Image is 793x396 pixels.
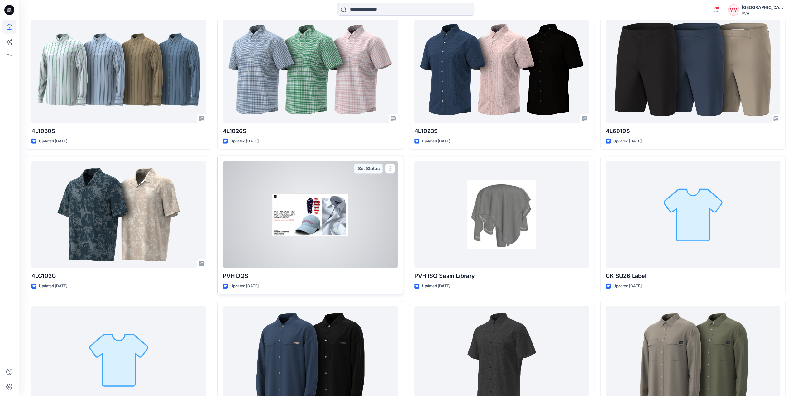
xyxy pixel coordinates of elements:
[414,161,589,268] a: PVH ISO Seam Library
[414,127,589,136] p: 4L1023S
[606,272,780,280] p: CK SU26 Label
[742,4,785,11] div: [GEOGRAPHIC_DATA][PERSON_NAME][GEOGRAPHIC_DATA]
[414,272,589,280] p: PVH ISO Seam Library
[742,11,785,16] div: PVH
[422,138,450,145] p: Updated [DATE]
[223,127,397,136] p: 4L1026S
[31,16,206,123] a: 4L1030S
[422,283,450,289] p: Updated [DATE]
[31,272,206,280] p: 4LG102G
[230,283,259,289] p: Updated [DATE]
[223,161,397,268] a: PVH DQS
[613,138,642,145] p: Updated [DATE]
[606,16,780,123] a: 4L6019S
[613,283,642,289] p: Updated [DATE]
[31,127,206,136] p: 4L1030S
[31,161,206,268] a: 4LG102G
[414,16,589,123] a: 4L1023S
[223,272,397,280] p: PVH DQS
[606,161,780,268] a: CK SU26 Label
[39,138,67,145] p: Updated [DATE]
[230,138,259,145] p: Updated [DATE]
[728,4,739,16] div: MM
[223,16,397,123] a: 4L1026S
[606,127,780,136] p: 4L6019S
[39,283,67,289] p: Updated [DATE]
